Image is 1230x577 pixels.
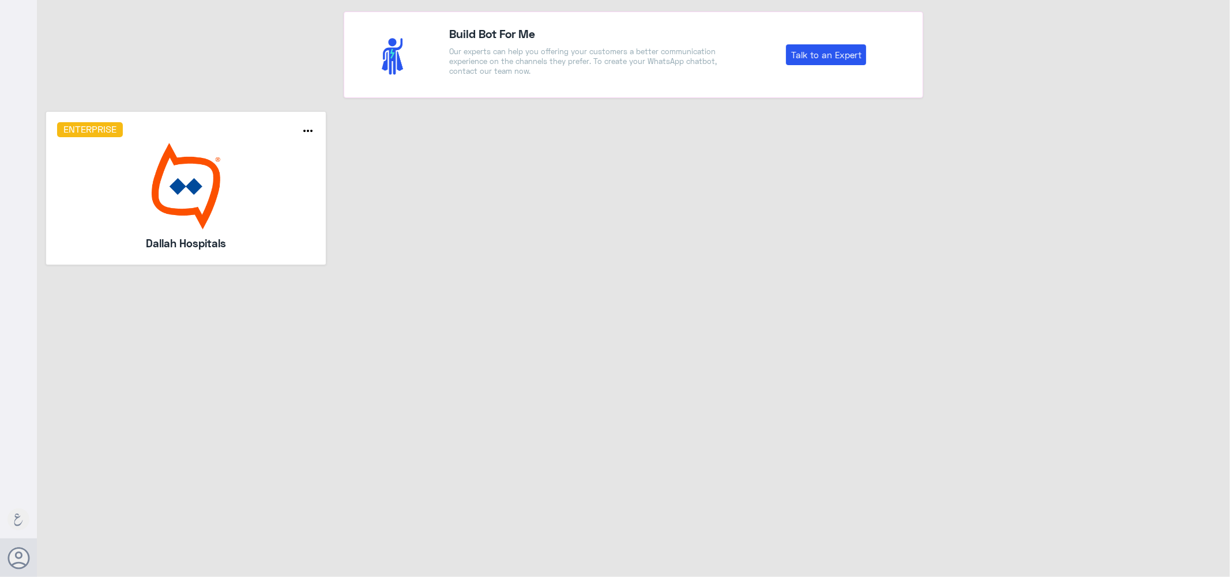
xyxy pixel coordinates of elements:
i: more_horiz [302,124,315,138]
h6: Enterprise [57,122,123,137]
h4: Build Bot For Me [449,25,721,42]
button: more_horiz [302,124,315,141]
a: Talk to an Expert [786,44,866,65]
img: bot image [57,143,315,229]
p: Our experts can help you offering your customers a better communication experience on the channel... [449,47,721,76]
button: Avatar [7,547,29,569]
h5: Dallah Hospitals [91,235,280,251]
